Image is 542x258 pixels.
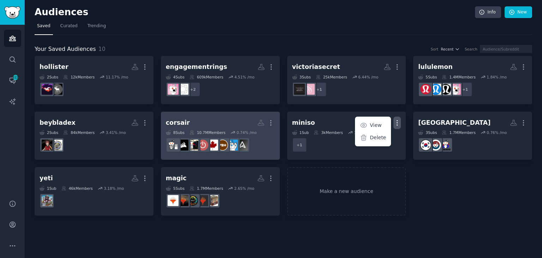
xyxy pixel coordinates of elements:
div: 46k Members [61,186,93,191]
a: engagementrings4Subs609kMembers4.51% /mo+2DiamondsEngagementRings [161,56,280,104]
img: HollisterCO [42,84,53,95]
div: + 2 [186,82,200,97]
a: New [505,6,532,18]
img: ASUS [237,140,248,151]
img: korea [440,140,451,151]
a: beybladex2Subs84kMembers3.41% /moBeybladeBeybladeX [35,112,153,160]
span: Curated [60,23,78,29]
div: 3 Sub s [418,130,437,135]
div: 2.65 % /mo [234,186,254,191]
h2: Audiences [35,7,475,18]
div: beybladex [40,118,76,127]
div: corsair [166,118,190,127]
div: miniso [292,118,315,127]
a: 322 [4,72,21,89]
span: Saved [37,23,50,29]
div: magic [166,174,187,183]
div: 609k Members [189,75,223,80]
img: buildapc [168,140,179,151]
a: hollister2Subs12kMembers11.17% /moAbercrombieandFitchHollisterCO [35,56,153,104]
img: mtg [197,195,208,206]
img: EngagementRings [450,84,461,95]
span: 322 [12,75,19,80]
div: lululemon [418,63,453,71]
div: [GEOGRAPHIC_DATA] [418,118,490,127]
img: BeybladeX [42,140,53,151]
img: Beyblade [52,140,62,151]
p: View [370,122,381,129]
button: Recent [441,47,460,52]
div: 0.74 % /mo [237,130,257,135]
a: Make a new audience [287,167,406,216]
div: 3 Sub s [292,75,311,80]
img: AbercrombieandFitch [52,84,62,95]
img: bapcsalescanada [207,140,218,151]
div: 1.84 % /mo [487,75,507,80]
img: YetiCoolers [42,195,53,206]
img: Corsair [177,140,188,151]
div: 11.17 % /mo [106,75,128,80]
a: yeti1Sub46kMembers3.18% /moYetiCoolers [35,167,153,216]
span: Your Saved Audiences [35,45,96,54]
div: victoriasecret [292,63,340,71]
img: victoriasecrets [304,84,315,95]
img: GummySearch logo [4,6,20,19]
div: 4.51 % /mo [234,75,254,80]
a: [GEOGRAPHIC_DATA]3Subs1.7MMembers0.76% /mokoreakoreatravelLiving_in_Korea [413,112,532,160]
img: koreatravel [430,140,441,151]
a: minisoViewDelete1Sub3kMembers15.89% /mo+1 [287,112,406,160]
img: PcBuildHelp [217,140,228,151]
div: engagementrings [166,63,227,71]
div: 84k Members [63,130,95,135]
div: 3k Members [314,130,343,135]
div: 2 Sub s [40,75,58,80]
div: + 1 [458,82,472,97]
div: yeti [40,174,53,183]
a: magic5Subs1.7MMembers2.65% /mosealedmtgdealsmtgmagicthecirclejerkingMagicArenamagicTCG [161,167,280,216]
div: 12k Members [63,75,95,80]
img: buildmeapc [227,140,238,151]
input: Audience/Subreddit [480,45,532,53]
span: Recent [441,47,453,52]
div: 0.76 % /mo [487,130,507,135]
img: EngagementRings [168,84,179,95]
div: + 1 [312,82,327,97]
img: magicTCG [168,195,179,206]
a: Trending [85,20,108,35]
div: 5 Sub s [418,75,437,80]
div: 6.44 % /mo [358,75,378,80]
img: buildapcsales [197,140,208,151]
img: magicthecirclejerking [187,195,198,206]
img: sealedmtgdeals [207,195,218,206]
div: 1.4M Members [442,75,475,80]
div: 1.7M Members [189,186,223,191]
div: 5 Sub s [166,186,185,191]
a: lululemon5Subs1.4MMembers1.84% /mo+1EngagementRingsLululemenlululemonBSTlululemon [413,56,532,104]
div: 1 Sub [40,186,56,191]
img: MagicArena [177,195,188,206]
div: 3.41 % /mo [106,130,126,135]
div: + 1 [292,137,307,152]
img: Diamonds [177,84,188,95]
a: View [356,118,390,133]
div: 1.7M Members [442,130,475,135]
a: Info [475,6,501,18]
img: PcBuild [187,140,198,151]
a: corsair8Subs10.7MMembers0.74% /moASUSbuildmeapcPcBuildHelpbapcsalescanadabuildapcsalesPcBuildCors... [161,112,280,160]
img: Lululemen [440,84,451,95]
a: Saved [35,20,53,35]
div: 4 Sub s [166,75,185,80]
p: Delete [370,134,386,141]
img: Victoriasecretbeauty [294,84,305,95]
img: lululemonBST [430,84,441,95]
div: 3.18 % /mo [104,186,124,191]
img: Living_in_Korea [420,140,431,151]
div: Sort [431,47,439,52]
img: lululemon [420,84,431,95]
div: 25k Members [316,75,347,80]
div: Search [465,47,477,52]
a: Curated [58,20,80,35]
div: 2 Sub s [40,130,58,135]
div: 8 Sub s [166,130,185,135]
a: victoriasecret3Subs25kMembers6.44% /mo+1victoriasecretsVictoriasecretbeauty [287,56,406,104]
